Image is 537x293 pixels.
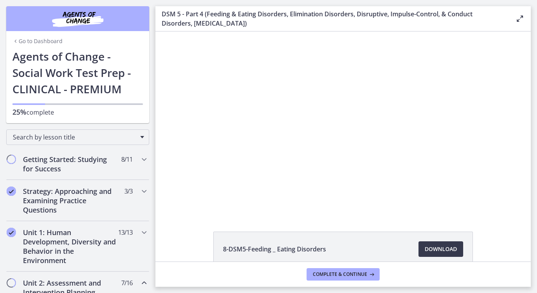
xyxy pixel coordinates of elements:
button: Complete & continue [307,268,380,281]
div: Search by lesson title [6,129,149,145]
span: 25% [12,107,26,117]
span: 8-DSM5-Feeding _ Eating Disorders [223,244,326,254]
span: Complete & continue [313,271,367,277]
i: Completed [7,187,16,196]
h2: Getting Started: Studying for Success [23,155,118,173]
span: Download [425,244,457,254]
span: 7 / 16 [121,278,133,288]
iframe: Video Lesson [155,31,531,214]
h1: Agents of Change - Social Work Test Prep - CLINICAL - PREMIUM [12,48,143,97]
h2: Strategy: Approaching and Examining Practice Questions [23,187,118,215]
span: Search by lesson title [13,133,136,141]
span: 8 / 11 [121,155,133,164]
h2: Unit 1: Human Development, Diversity and Behavior in the Environment [23,228,118,265]
img: Agents of Change Social Work Test Prep [31,9,124,28]
p: complete [12,107,143,117]
span: 13 / 13 [118,228,133,237]
i: Completed [7,228,16,237]
a: Download [418,241,463,257]
a: Go to Dashboard [12,37,63,45]
span: 3 / 3 [124,187,133,196]
h3: DSM 5 - Part 4 (Feeding & Eating Disorders, Elimination Disorders, Disruptive, Impulse-Control, &... [162,9,503,28]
